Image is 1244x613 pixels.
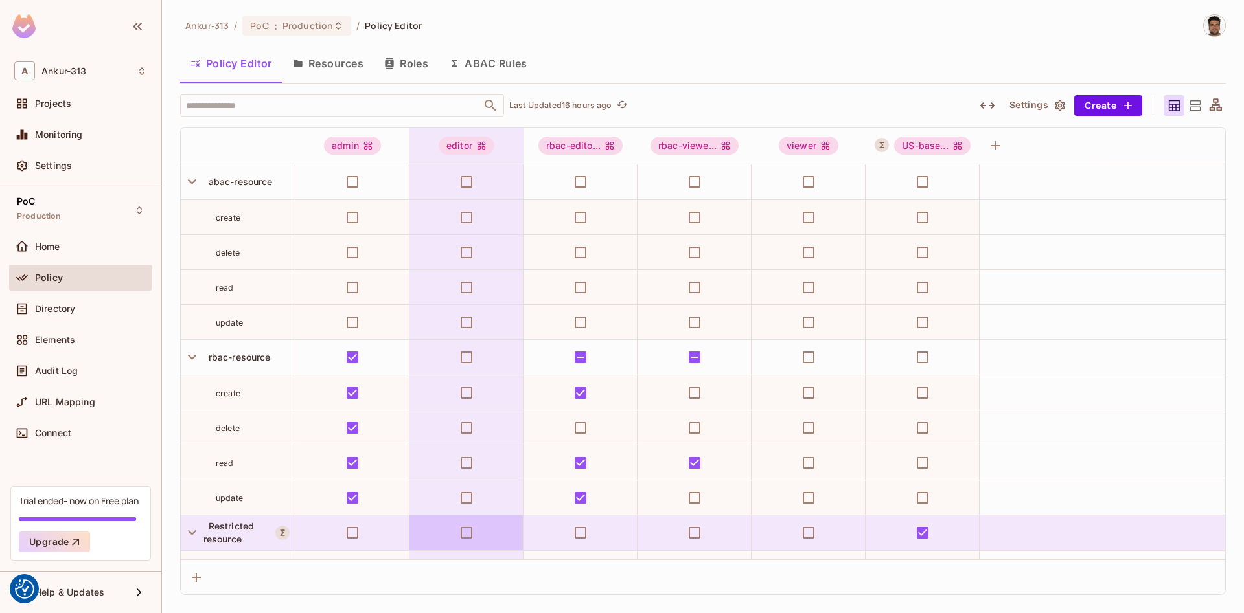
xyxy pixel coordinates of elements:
span: delete [216,248,240,258]
span: Click to refresh data [612,98,630,113]
span: Restricted resource [203,520,255,544]
span: Workspace: Ankur-313 [41,66,86,76]
button: Settings [1004,95,1069,116]
span: refresh [617,99,628,112]
div: rbac-viewe... [651,137,739,155]
div: admin [324,137,381,155]
span: Production [17,211,62,221]
button: Resources [282,47,374,80]
span: Audit Log [35,366,78,376]
img: SReyMgAAAABJRU5ErkJggg== [12,14,36,38]
div: viewer [779,137,838,155]
span: Policy Editor [365,19,422,32]
span: Elements [35,335,75,345]
span: abac-resource [203,176,273,187]
span: the active workspace [185,19,229,32]
button: Roles [374,47,439,80]
p: Last Updated 16 hours ago [509,100,612,111]
li: / [356,19,360,32]
span: read [216,283,234,293]
span: Monitoring [35,129,83,140]
button: Policy Editor [180,47,282,80]
span: update [216,318,243,328]
span: read [216,458,234,468]
button: refresh [615,98,630,113]
span: Connect [35,428,71,438]
span: Production [282,19,333,32]
button: Create [1074,95,1142,116]
div: rbac-edito... [538,137,623,155]
div: US-base... [894,137,971,155]
li: / [234,19,237,32]
span: Policy [35,273,63,283]
span: delete [216,423,240,433]
span: update [216,493,243,503]
span: create [216,213,240,223]
span: : [273,21,278,31]
span: rbac-viewer [651,137,739,155]
button: Upgrade [19,531,90,552]
span: create [216,388,240,398]
span: PoC [17,196,35,206]
span: Projects [35,98,71,109]
img: Revisit consent button [15,579,34,599]
span: Settings [35,161,72,171]
button: A User Set is a dynamically conditioned role, grouping users based on real-time criteria. [875,138,889,152]
button: A Resource Set is a dynamically conditioned resource, defined by real-time criteria. [275,526,290,540]
span: PoC [250,19,268,32]
span: rbac-resource [203,351,271,362]
span: rbac-editor [538,137,623,155]
button: ABAC Rules [439,47,538,80]
img: Vladimir Shopov [1204,15,1225,36]
span: A [14,61,35,80]
span: Directory [35,304,75,314]
div: Trial ended- now on Free plan [19,495,139,507]
span: US-based Manager [894,137,971,155]
span: URL Mapping [35,397,95,407]
button: Consent Preferences [15,579,34,599]
span: Home [35,241,60,252]
div: editor [439,137,494,155]
button: Open [481,96,500,115]
span: Help & Updates [35,587,104,597]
